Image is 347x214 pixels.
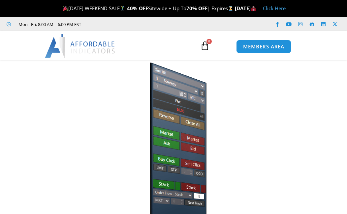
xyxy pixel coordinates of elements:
[236,40,291,53] a: MEMBERS AREA
[251,6,256,11] img: 🏭
[45,34,116,58] img: LogoAI | Affordable Indicators – NinjaTrader
[190,36,219,55] a: 0
[263,5,286,12] a: Click Here
[120,6,125,11] img: 🏌️‍♂️
[86,21,185,28] iframe: Customer reviews powered by Trustpilot
[186,5,207,12] strong: 70% OFF
[61,5,235,12] span: [DATE] WEEKEND SALE Sitewide + Up To | Expires
[17,20,81,28] span: Mon - Fri: 8:00 AM – 6:00 PM EST
[228,6,233,11] img: ⌛
[206,39,212,44] span: 0
[243,44,284,49] span: MEMBERS AREA
[63,6,68,11] img: 🎉
[127,5,148,12] strong: 40% OFF
[235,5,256,12] strong: [DATE]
